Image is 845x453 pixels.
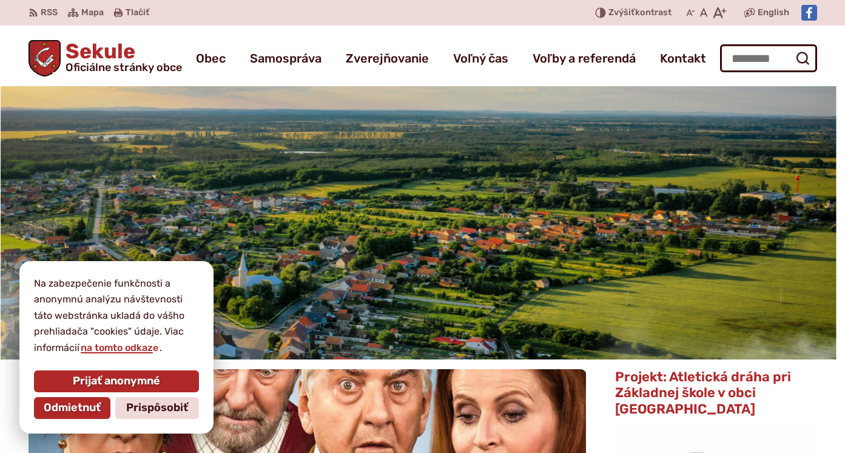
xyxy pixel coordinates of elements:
[608,8,672,18] span: kontrast
[29,40,183,77] a: Logo Sekule, prejsť na domovskú stránku.
[533,41,636,75] a: Voľby a referendá
[126,401,188,415] span: Prispôsobiť
[115,397,199,419] button: Prispôsobiť
[250,41,322,75] a: Samospráva
[346,41,429,75] a: Zverejňovanie
[44,401,101,415] span: Odmietnuť
[34,397,110,419] button: Odmietnuť
[34,276,199,356] p: Na zabezpečenie funkčnosti a anonymnú analýzu návštevnosti táto webstránka ukladá do vášho prehli...
[196,41,226,75] a: Obec
[81,5,104,20] span: Mapa
[615,369,791,417] span: Projekt: Atletická dráha pri Základnej škole v obci [GEOGRAPHIC_DATA]
[453,41,508,75] a: Voľný čas
[29,40,61,77] img: Prejsť na domovskú stránku
[755,5,792,20] a: English
[126,8,149,18] span: Tlačiť
[660,41,706,75] a: Kontakt
[73,375,160,388] span: Prijať anonymné
[801,5,817,21] img: Prejsť na Facebook stránku
[41,5,58,20] span: RSS
[758,5,789,20] span: English
[608,7,635,18] span: Zvýšiť
[79,342,160,353] a: na tomto odkaze
[34,370,199,392] button: Prijať anonymné
[66,62,182,73] span: Oficiálne stránky obce
[61,41,182,73] h1: Sekule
